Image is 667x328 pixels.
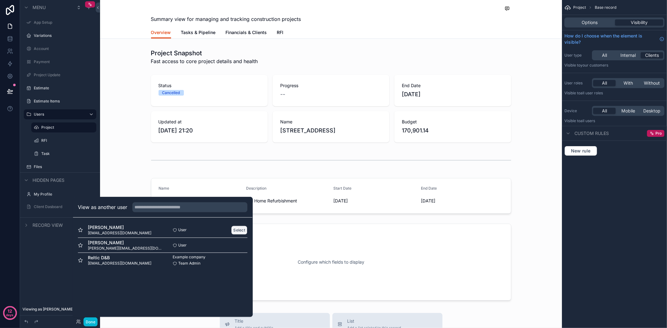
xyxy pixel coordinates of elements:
a: Overview [151,27,171,39]
a: Tasks & Pipeline [181,27,216,39]
button: New rule [564,146,597,156]
span: All [602,80,607,86]
span: Overview [151,29,171,36]
label: Estimate Items [34,99,95,104]
span: How do I choose when the element is visible? [564,33,657,45]
button: Done [83,317,98,326]
span: Viewing as [PERSON_NAME] [23,307,74,312]
span: Custom rules [574,130,609,137]
label: My Profile [34,192,95,197]
span: All [602,108,607,114]
span: RFI [277,29,284,36]
p: Visible to [564,63,664,68]
span: Your customers [580,63,608,67]
span: Internal [621,52,636,58]
span: Example company [173,255,205,260]
span: Team Admin [178,261,200,266]
span: Reltic D&B [88,255,151,261]
span: Without [644,80,660,86]
h2: View as another user [78,203,127,211]
p: Visible to [564,91,664,96]
label: Estimate [34,86,95,91]
label: User type [564,53,589,58]
label: Files [34,164,95,169]
span: Clients [645,52,659,58]
span: [PERSON_NAME] [88,240,163,246]
label: RFI [41,138,95,143]
span: [EMAIL_ADDRESS][DOMAIN_NAME] [88,231,151,236]
span: With [624,80,633,86]
span: Summary view for managing and tracking construction projects [151,15,301,23]
span: Options [582,19,598,26]
span: Financials & Clients [226,29,267,36]
label: Task [41,151,95,156]
span: Pro [655,131,662,136]
span: Project [573,5,586,10]
span: [PERSON_NAME] [88,224,151,231]
span: Desktop [644,108,661,114]
label: Project Update [34,72,95,77]
label: Account [34,46,95,51]
span: Mobile [621,108,635,114]
a: Financials & Clients [226,27,267,39]
p: days [6,311,14,319]
span: Visibility [631,19,648,26]
a: How do I choose when the element is visible? [564,33,664,45]
label: Variations [34,33,95,38]
span: all users [580,118,595,123]
span: Menu [33,4,46,11]
p: Visible to [564,118,664,123]
span: User [178,227,187,232]
a: RFI [277,27,284,39]
span: New rule [568,148,593,154]
label: User roles [564,81,589,86]
span: Record view [33,222,63,228]
span: Base record [595,5,616,10]
span: [EMAIL_ADDRESS][DOMAIN_NAME] [88,261,151,266]
span: Tasks & Pipeline [181,29,216,36]
label: Users [34,112,84,117]
button: Select [231,226,247,235]
label: App Setup [34,20,95,25]
span: [PERSON_NAME][EMAIL_ADDRESS][DOMAIN_NAME] [88,246,163,251]
label: Device [564,108,589,113]
span: Hidden pages [33,177,64,183]
p: 12 [8,308,12,314]
label: Payment [34,59,95,64]
span: User [178,243,187,248]
span: All [602,52,607,58]
label: Client Dasboard [34,204,95,209]
span: All user roles [580,91,603,95]
label: Project [41,125,93,130]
